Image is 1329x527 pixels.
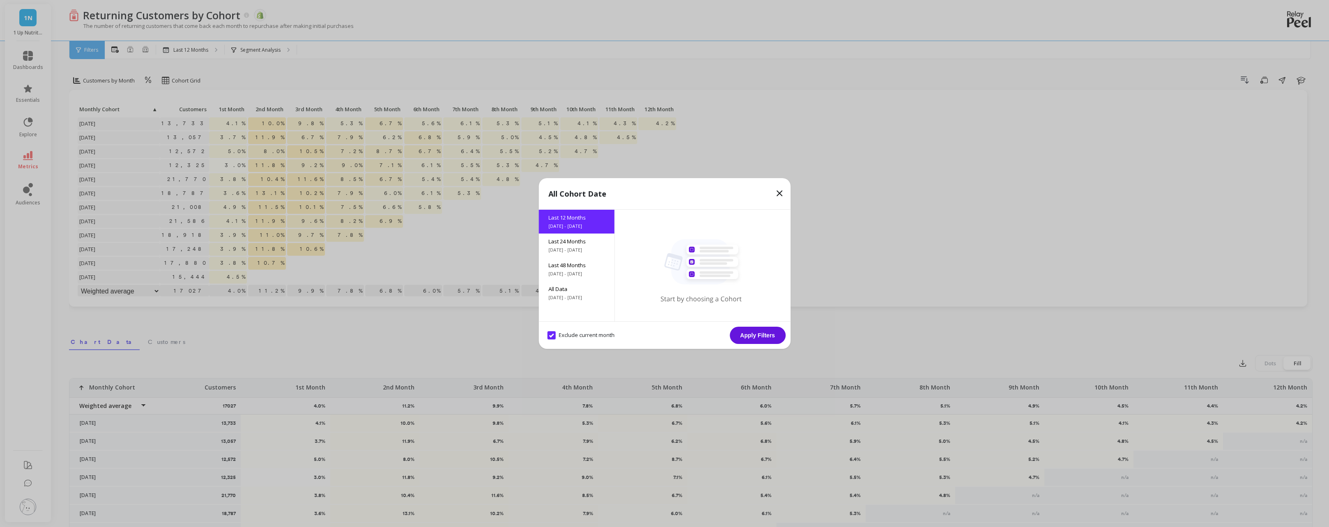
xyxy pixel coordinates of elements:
span: All Data [548,285,604,293]
span: Last 24 Months [548,238,604,245]
span: [DATE] - [DATE] [548,247,604,253]
span: [DATE] - [DATE] [548,223,604,229]
span: [DATE] - [DATE] [548,270,604,277]
span: [DATE] - [DATE] [548,294,604,301]
p: All Cohort Date [548,188,606,199]
span: Last 48 Months [548,261,604,269]
button: Apply Filters [730,327,785,344]
span: Last 12 Months [548,214,604,221]
span: Exclude current month [547,331,615,339]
